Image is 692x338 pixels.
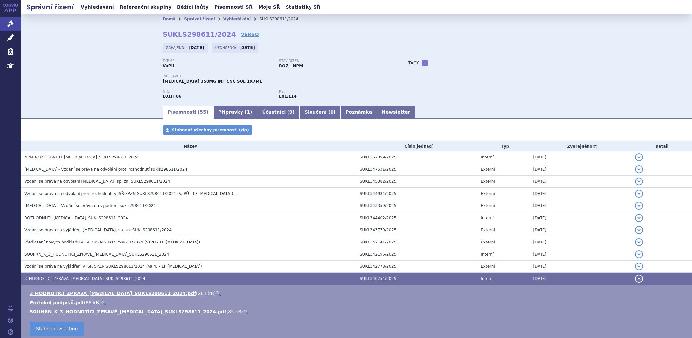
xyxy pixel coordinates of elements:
[247,109,250,115] span: 1
[200,109,206,115] span: 55
[163,79,262,84] span: [MEDICAL_DATA] 350MG INF CNC SOL 1X7ML
[24,167,187,172] span: LIBTAYO - Vzdání se práva na odvolání proti rozhodnutí sukls298611/2024
[163,94,181,99] strong: CEMIPLIMAB
[21,141,357,151] th: Název
[163,59,272,63] p: Typ SŘ:
[422,60,428,66] a: +
[30,290,685,297] li: ( )
[30,309,226,314] a: SOUHRN_K_3_HODNOTÍCÍ_ZPRÁVĚ_[MEDICAL_DATA]_SUKLS298611_2024.pdf
[530,224,632,236] td: [DATE]
[24,155,139,159] span: NPM_ROZHODNUTÍ_LIBTAYO_SUKLS298611_2024
[289,109,293,115] span: 9
[213,106,257,119] a: Přípravky (1)
[635,263,643,270] button: detail
[635,226,643,234] button: detail
[530,236,632,248] td: [DATE]
[530,273,632,285] td: [DATE]
[118,3,173,11] a: Referenční skupiny
[357,188,477,200] td: SUKL344984/2025
[481,240,495,244] span: Externí
[198,291,214,296] span: 261 kB
[481,191,495,196] span: Externí
[408,59,419,67] h3: Tagy
[530,261,632,273] td: [DATE]
[530,151,632,163] td: [DATE]
[357,200,477,212] td: SUKL343359/2025
[481,264,495,269] span: Externí
[101,300,106,305] a: 🔍
[530,141,632,151] th: Zveřejněno
[477,141,530,151] th: Typ
[481,179,495,184] span: Externí
[163,64,174,68] strong: VaPÚ
[79,3,116,11] a: Vyhledávání
[635,214,643,222] button: detail
[24,264,202,269] span: Vzdání se práva na vyjádření v ISŘ SPZN SUKLS298611/2024 (VaPÚ - LP LIBTAYO)
[21,2,79,11] h2: Správní řízení
[241,31,259,38] a: VERSO
[30,291,196,296] a: 3_HODNOTÍCÍ_ZPRÁVA_[MEDICAL_DATA]_SUKLS298611_2024.pdf
[635,275,643,283] button: detail
[24,203,156,208] span: LIBTAYO - Vzdání se práva na vyjádření sukls298611/2024
[30,300,84,305] a: Protokol podpisů.pdf
[357,224,477,236] td: SUKL343779/2025
[212,3,255,11] a: Písemnosti SŘ
[340,106,377,119] a: Poznámka
[279,94,297,99] strong: cemiplimab
[30,322,84,336] a: Stáhnout všechno
[24,240,200,244] span: Předložení nových podkladů v ISŘ SPZN SUKLS298611/2024 (VaPÚ - LP LIBTAYO)
[257,106,299,119] a: Účastníci (9)
[330,109,334,115] span: 0
[357,248,477,261] td: SUKL342196/2025
[357,176,477,188] td: SUKL345382/2025
[279,59,389,63] p: Stav řízení:
[279,90,389,94] p: RS:
[635,202,643,210] button: detail
[24,228,172,232] span: Vzdání se práva na vyjádření LIBTAYO, sp. zn. SUKLS298611/2024
[163,31,236,38] strong: SUKLS298611/2024
[481,228,495,232] span: Externí
[24,191,233,196] span: Vzdání se práva na odvolání proti rozhodnutí v ISŘ SPZN SUKLS298611/2024 (VaPÚ - LP LIBTAYO)
[24,276,145,281] span: 3_HODNOTÍCÍ_ZPRÁVA_LIBTAYO_SUKLS298611_2024
[259,14,307,24] li: SUKLS298611/2024
[243,309,249,314] a: 🔍
[530,200,632,212] td: [DATE]
[163,125,252,135] a: Stáhnout všechny písemnosti (zip)
[239,45,255,50] strong: [DATE]
[357,151,477,163] td: SUKL352399/2025
[30,299,685,306] li: ( )
[377,106,415,119] a: Newsletter
[175,3,211,11] a: Běžící lhůty
[481,167,495,172] span: Externí
[481,276,494,281] span: Interní
[357,212,477,224] td: SUKL344402/2025
[481,252,494,257] span: Interní
[30,308,685,315] li: ( )
[172,128,249,132] span: Stáhnout všechny písemnosti (zip)
[635,178,643,185] button: detail
[215,45,238,50] span: Ukončeno:
[184,17,215,21] a: Správní řízení
[481,155,494,159] span: Interní
[632,141,692,151] th: Detail
[357,163,477,176] td: SUKL347531/2025
[530,248,632,261] td: [DATE]
[530,188,632,200] td: [DATE]
[24,252,169,257] span: SOUHRN_K_3_HODNOTÍCÍ_ZPRÁVĚ_LIBTAYO_SUKLS298611_2024
[357,261,477,273] td: SUKL342778/2025
[635,190,643,198] button: detail
[189,45,204,50] strong: [DATE]
[530,176,632,188] td: [DATE]
[530,163,632,176] td: [DATE]
[163,106,213,119] a: Písemnosti (55)
[357,236,477,248] td: SUKL342141/2025
[284,3,322,11] a: Statistiky SŘ
[635,250,643,258] button: detail
[635,165,643,173] button: detail
[216,291,221,296] a: 🔍
[223,17,251,21] a: Vyhledávání
[300,106,340,119] a: Sloučení (0)
[481,216,494,220] span: Interní
[163,90,272,94] p: ATC:
[635,238,643,246] button: detail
